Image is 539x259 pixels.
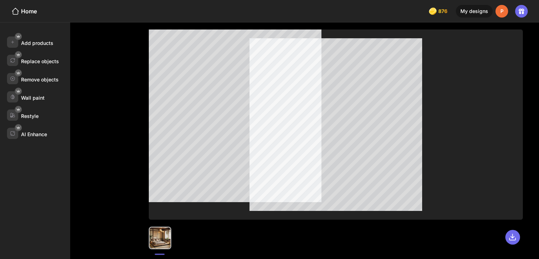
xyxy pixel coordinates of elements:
span: 876 [438,8,449,14]
div: AI Enhance [21,131,47,137]
div: Home [11,7,37,15]
div: Add products [21,40,53,46]
div: Remove objects [21,77,59,82]
div: P [495,5,508,18]
div: Replace objects [21,58,59,64]
div: My designs [456,5,493,18]
div: Restyle [21,113,39,119]
div: Wall paint [21,95,45,101]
